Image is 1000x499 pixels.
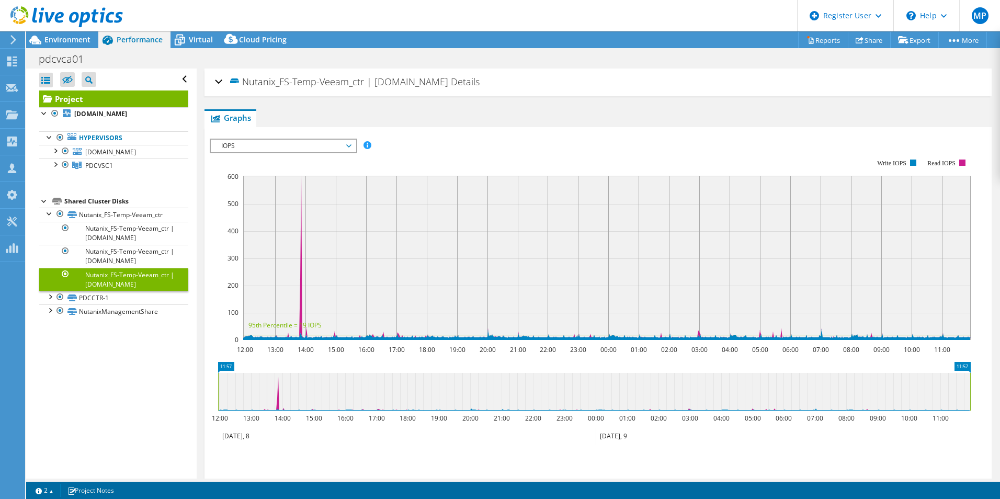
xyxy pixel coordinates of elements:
text: 600 [228,172,238,181]
span: Details [451,75,480,88]
text: 00:00 [600,345,616,354]
a: PDCCTR-1 [39,291,188,304]
a: 2 [28,484,61,497]
a: Share [848,32,891,48]
text: 22:00 [539,345,555,354]
text: Read IOPS [927,160,956,167]
span: PDCVSC1 [85,161,113,170]
span: Virtual [189,35,213,44]
text: 16:00 [337,414,353,423]
text: 23:00 [556,414,572,423]
text: 100 [228,308,238,317]
text: 04:00 [713,414,729,423]
text: 09:00 [873,345,889,354]
text: 07:00 [806,414,823,423]
span: Nutanix_FS-Temp-Veeam_ctr | [DOMAIN_NAME] [229,75,448,87]
text: 15:00 [305,414,322,423]
text: 07:00 [812,345,828,354]
text: 08:00 [838,414,854,423]
text: 20:00 [462,414,478,423]
a: NutanixManagementShare [39,304,188,318]
text: 95th Percentile = 19 IOPS [248,321,322,330]
a: Project Notes [60,484,121,497]
span: Environment [44,35,90,44]
text: 01:00 [619,414,635,423]
a: Reports [798,32,848,48]
a: Nutanix_FS-Temp-Veeam_ctr | [DOMAIN_NAME] [39,222,188,245]
span: IOPS [216,140,350,152]
text: 12:00 [236,345,253,354]
text: 02:00 [661,345,677,354]
text: 06:00 [775,414,791,423]
text: 19:00 [430,414,447,423]
text: 15:00 [327,345,344,354]
text: 21:00 [509,345,526,354]
text: 19:00 [449,345,465,354]
text: 13:00 [243,414,259,423]
text: 23:00 [570,345,586,354]
div: Shared Cluster Disks [64,195,188,208]
a: Nutanix_FS-Temp-Veeam_ctr | [DOMAIN_NAME] [39,268,188,291]
a: Export [890,32,939,48]
text: 04:00 [721,345,737,354]
span: [DOMAIN_NAME] [85,148,136,156]
text: 200 [228,281,238,290]
text: 0 [235,335,238,344]
text: 21:00 [493,414,509,423]
text: 300 [228,254,238,263]
text: 01:00 [630,345,646,354]
text: 08:00 [843,345,859,354]
a: Nutanix_FS-Temp-Veeam_ctr | [DOMAIN_NAME] [39,245,188,268]
text: 18:00 [399,414,415,423]
text: 12:00 [211,414,228,423]
text: 05:00 [752,345,768,354]
text: 02:00 [650,414,666,423]
b: [DOMAIN_NAME] [74,109,127,118]
a: Nutanix_FS-Temp-Veeam_ctr [39,208,188,221]
text: 13:00 [267,345,283,354]
span: Cloud Pricing [239,35,287,44]
text: 14:00 [297,345,313,354]
text: 10:00 [903,345,919,354]
text: 11:00 [934,345,950,354]
a: [DOMAIN_NAME] [39,145,188,158]
text: 06:00 [782,345,798,354]
h1: pdcvca01 [34,53,100,65]
text: 09:00 [869,414,885,423]
a: [DOMAIN_NAME] [39,107,188,121]
svg: \n [906,11,916,20]
text: 17:00 [368,414,384,423]
text: Write IOPS [877,160,906,167]
text: 00:00 [587,414,604,423]
span: Graphs [210,112,251,123]
text: 17:00 [388,345,404,354]
a: Project [39,90,188,107]
text: 10:00 [901,414,917,423]
text: 22:00 [525,414,541,423]
span: MP [972,7,988,24]
a: PDCVSC1 [39,158,188,172]
text: 16:00 [358,345,374,354]
text: 03:00 [681,414,698,423]
text: 14:00 [274,414,290,423]
a: More [938,32,987,48]
text: 400 [228,226,238,235]
text: 11:00 [932,414,948,423]
text: 05:00 [744,414,760,423]
text: 18:00 [418,345,435,354]
text: 20:00 [479,345,495,354]
span: Performance [117,35,163,44]
text: 500 [228,199,238,208]
text: 03:00 [691,345,707,354]
a: Hypervisors [39,131,188,145]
